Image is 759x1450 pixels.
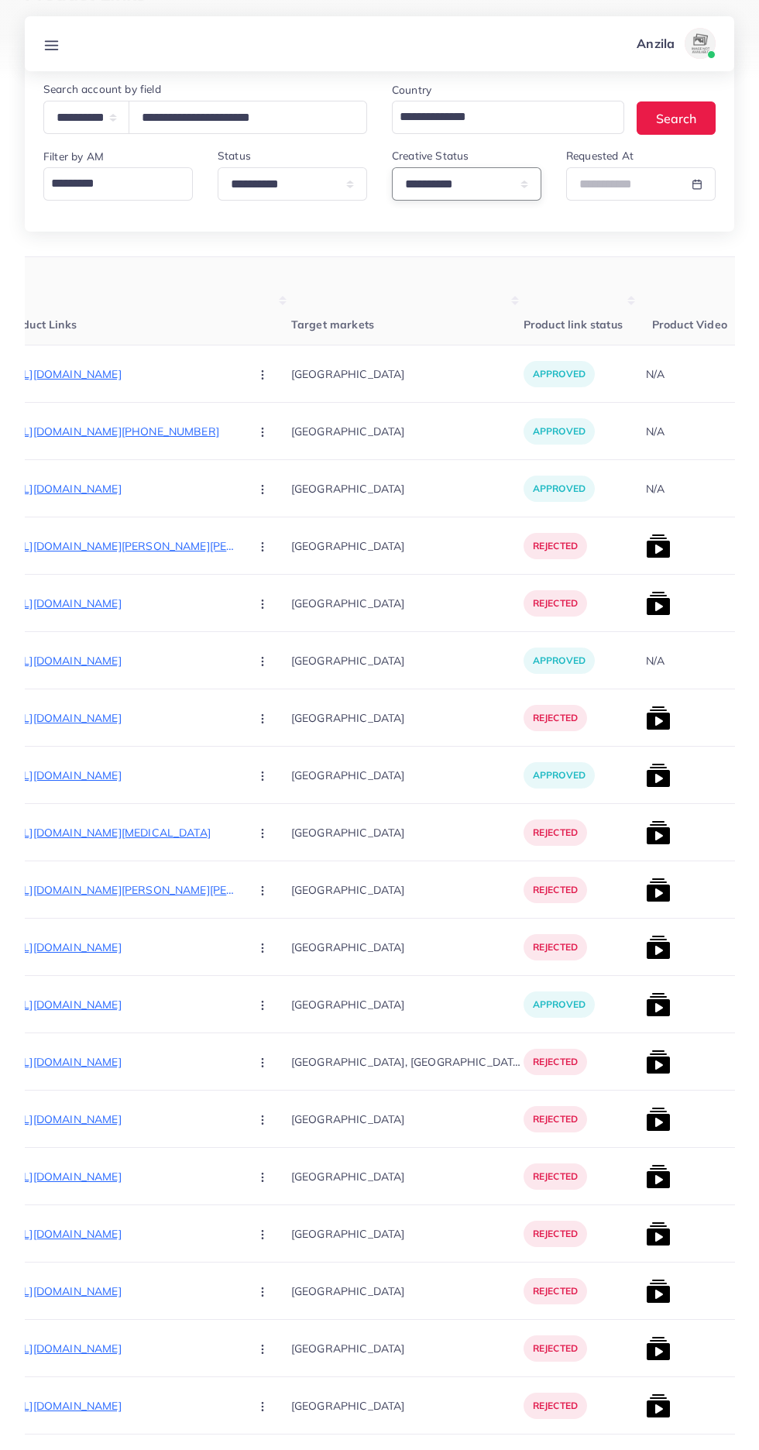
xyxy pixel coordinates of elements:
p: [GEOGRAPHIC_DATA] [291,643,524,678]
img: list product video [646,534,671,558]
p: rejected [524,533,587,559]
label: Country [392,82,431,98]
p: approved [524,648,595,674]
p: [URL][DOMAIN_NAME][PERSON_NAME][PERSON_NAME] [5,881,237,899]
label: Search account by field [43,81,161,97]
img: list product video [646,820,671,845]
img: list product video [646,706,671,730]
p: [URL][DOMAIN_NAME] [5,365,237,383]
p: rejected [524,1278,587,1304]
p: rejected [524,934,587,960]
div: N/A [646,653,665,668]
img: list product video [646,878,671,902]
img: list product video [646,1107,671,1132]
p: [GEOGRAPHIC_DATA] [291,700,524,735]
p: [URL][DOMAIN_NAME] [5,709,237,727]
p: [GEOGRAPHIC_DATA] [291,528,524,563]
label: Status [218,148,251,163]
span: Target markets [291,318,374,332]
p: rejected [524,590,587,617]
input: Search for option [394,104,604,130]
div: Search for option [392,101,624,134]
p: [GEOGRAPHIC_DATA] [291,586,524,620]
p: approved [524,418,595,445]
p: [URL][DOMAIN_NAME][MEDICAL_DATA] [5,823,237,842]
img: list product video [646,1050,671,1074]
p: [GEOGRAPHIC_DATA] [291,1101,524,1136]
p: [URL][DOMAIN_NAME] [5,479,237,498]
img: list product video [646,1393,671,1418]
p: [URL][DOMAIN_NAME] [5,594,237,613]
p: [GEOGRAPHIC_DATA] [291,815,524,850]
p: [URL][DOMAIN_NAME] [5,1339,237,1358]
p: rejected [524,1106,587,1132]
input: Search for option [46,170,184,197]
p: [URL][DOMAIN_NAME] [5,1053,237,1071]
p: [GEOGRAPHIC_DATA] [291,471,524,506]
img: avatar [685,28,716,59]
p: rejected [524,819,587,846]
div: N/A [646,481,665,497]
p: [GEOGRAPHIC_DATA] [291,356,524,391]
p: [URL][DOMAIN_NAME] [5,1397,237,1415]
img: list product video [646,1279,671,1304]
label: Requested At [566,148,634,163]
p: approved [524,361,595,387]
img: list product video [646,1164,671,1189]
span: Product link status [524,318,623,332]
p: approved [524,762,595,789]
p: [URL][DOMAIN_NAME] [5,938,237,957]
a: Anzilaavatar [628,28,722,59]
button: Search [637,101,716,135]
p: Anzila [637,34,675,53]
p: [GEOGRAPHIC_DATA] [291,1159,524,1194]
p: rejected [524,1221,587,1247]
p: [GEOGRAPHIC_DATA] [291,1331,524,1366]
label: Creative Status [392,148,469,163]
p: [GEOGRAPHIC_DATA] [291,1216,524,1251]
p: approved [524,476,595,502]
div: Search for option [43,167,193,201]
p: [URL][DOMAIN_NAME] [5,995,237,1014]
p: [URL][DOMAIN_NAME] [5,1225,237,1243]
p: rejected [524,1335,587,1362]
p: [GEOGRAPHIC_DATA] [291,1273,524,1308]
div: N/A [646,424,665,439]
img: list product video [646,992,671,1017]
p: [GEOGRAPHIC_DATA] [291,758,524,792]
p: [GEOGRAPHIC_DATA] [291,414,524,448]
img: list product video [646,935,671,960]
p: rejected [524,1393,587,1419]
p: [URL][DOMAIN_NAME] [5,651,237,670]
p: [URL][DOMAIN_NAME] [5,766,237,785]
p: [GEOGRAPHIC_DATA] [291,929,524,964]
p: approved [524,991,595,1018]
p: [GEOGRAPHIC_DATA] [291,987,524,1022]
p: [URL][DOMAIN_NAME][PERSON_NAME][PERSON_NAME] [5,537,237,555]
img: list product video [646,763,671,788]
p: [GEOGRAPHIC_DATA], [GEOGRAPHIC_DATA] [291,1044,524,1079]
p: rejected [524,705,587,731]
p: [URL][DOMAIN_NAME] [5,1110,237,1129]
p: [URL][DOMAIN_NAME] [5,1282,237,1301]
p: rejected [524,1163,587,1190]
img: list product video [646,1336,671,1361]
img: list product video [646,1222,671,1246]
div: N/A [646,366,665,382]
p: [URL][DOMAIN_NAME] [5,1167,237,1186]
span: Product Links [5,318,77,332]
p: [GEOGRAPHIC_DATA] [291,1388,524,1423]
p: rejected [524,877,587,903]
label: Filter by AM [43,149,104,164]
span: Product Video [652,318,727,332]
p: [URL][DOMAIN_NAME][PHONE_NUMBER] [5,422,237,441]
p: [GEOGRAPHIC_DATA] [291,872,524,907]
p: rejected [524,1049,587,1075]
img: list product video [646,591,671,616]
